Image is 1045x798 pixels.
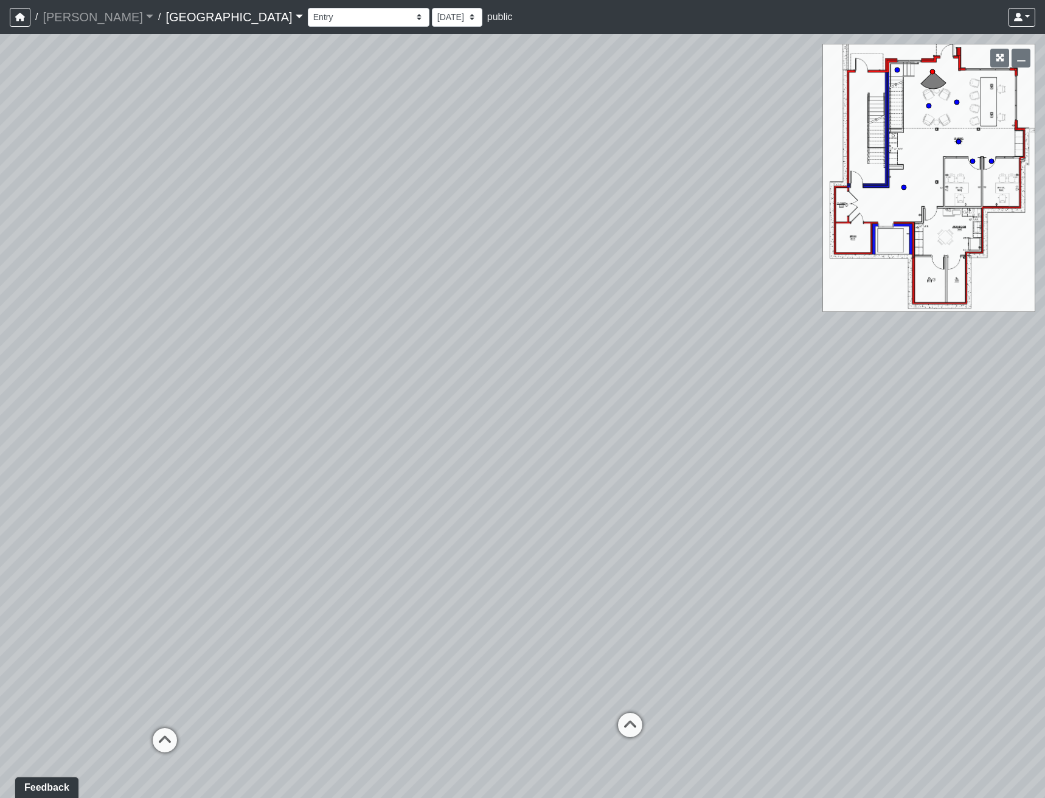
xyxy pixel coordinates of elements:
[9,774,81,798] iframe: Ybug feedback widget
[30,5,43,29] span: /
[165,5,302,29] a: [GEOGRAPHIC_DATA]
[43,5,153,29] a: [PERSON_NAME]
[153,5,165,29] span: /
[487,12,513,22] span: public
